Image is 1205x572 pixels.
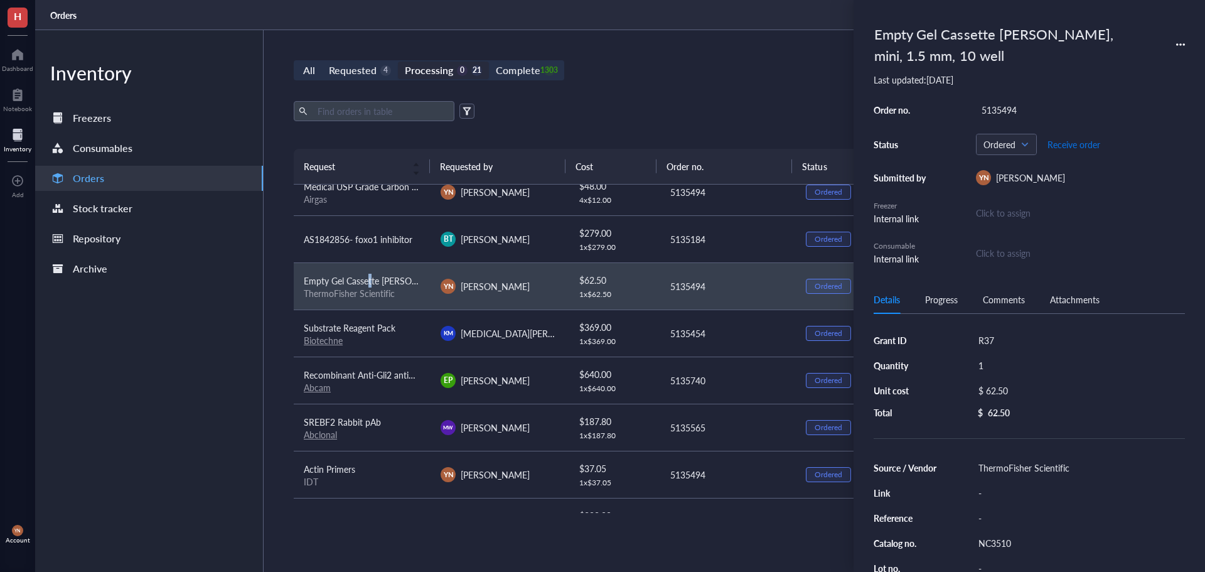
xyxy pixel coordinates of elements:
[659,451,796,498] td: 5135494
[1050,293,1100,306] div: Attachments
[973,459,1185,477] div: ThermoFisher Scientific
[461,468,530,481] span: [PERSON_NAME]
[670,421,786,434] div: 5135565
[659,310,796,357] td: 5135454
[304,428,337,441] a: Abclonal
[304,274,538,287] span: Empty Gel Cassette [PERSON_NAME], mini, 1.5 mm, 10 well
[544,65,555,76] div: 1303
[380,65,391,76] div: 4
[973,509,1185,527] div: -
[973,357,1185,374] div: 1
[815,328,842,338] div: Ordered
[304,369,463,381] span: Recombinant Anti-Gli2 antibody [9HCLC]
[874,512,938,524] div: Reference
[978,407,983,418] div: $
[313,102,449,121] input: Find orders in table
[579,179,650,193] div: $ 48.00
[4,145,31,153] div: Inventory
[659,357,796,404] td: 5135740
[874,74,1185,85] div: Last updated: [DATE]
[815,187,842,197] div: Ordered
[670,279,786,293] div: 5135494
[1047,134,1101,154] button: Receive order
[35,196,263,221] a: Stock tracker
[659,168,796,215] td: 5135494
[303,62,315,79] div: All
[457,65,468,76] div: 0
[670,232,786,246] div: 5135184
[656,149,793,184] th: Order no.
[815,470,842,480] div: Ordered
[925,293,958,306] div: Progress
[579,384,650,394] div: 1 x $ 640.00
[304,159,405,173] span: Request
[304,288,420,299] div: ThermoFisher Scientific
[670,326,786,340] div: 5135454
[670,468,786,482] div: 5135494
[659,262,796,310] td: 5135494
[874,293,900,306] div: Details
[35,226,263,251] a: Repository
[35,60,263,85] div: Inventory
[2,45,33,72] a: Dashboard
[443,424,453,431] span: MW
[443,281,453,291] span: YN
[73,260,107,278] div: Archive
[815,375,842,386] div: Ordered
[565,149,656,184] th: Cost
[304,381,331,394] a: Abcam
[461,280,530,293] span: [PERSON_NAME]
[874,240,930,252] div: Consumable
[304,193,420,205] div: Airgas
[73,170,104,187] div: Orders
[496,62,540,79] div: Complete
[973,534,1185,552] div: NC3510
[579,195,650,205] div: 4 x $ 12.00
[444,234,453,245] span: BT
[14,8,21,24] span: H
[579,242,650,252] div: 1 x $ 279.00
[976,101,1185,119] div: 5135494
[329,62,377,79] div: Requested
[461,327,599,340] span: [MEDICAL_DATA][PERSON_NAME]
[579,461,650,475] div: $ 37.05
[874,172,930,183] div: Submitted by
[815,281,842,291] div: Ordered
[304,476,420,487] div: IDT
[874,252,930,266] div: Internal link
[443,469,453,480] span: YN
[73,109,111,127] div: Freezers
[579,320,650,334] div: $ 369.00
[874,200,930,212] div: Freezer
[874,462,938,473] div: Source / Vendor
[304,334,343,347] a: Biotechne
[294,60,564,80] div: segmented control
[73,200,132,217] div: Stock tracker
[869,20,1132,69] div: Empty Gel Cassette [PERSON_NAME], mini, 1.5 mm, 10 well
[4,125,31,153] a: Inventory
[304,510,592,522] span: Spark Red™ 718 anti-mouse CD45RB (Flexi-[MEDICAL_DATA]™) Antibody
[579,509,650,522] div: $ 288.00
[988,407,1010,418] div: 62.50
[6,536,30,544] div: Account
[12,191,24,198] div: Add
[304,416,381,428] span: SREBF2 Rabbit pAb
[461,421,530,434] span: [PERSON_NAME]
[579,478,650,488] div: 1 x $ 37.05
[444,328,453,337] span: KM
[976,246,1031,260] div: Click to assign
[3,105,32,112] div: Notebook
[471,65,482,76] div: 21
[579,414,650,428] div: $ 187.80
[976,206,1185,220] div: Click to assign
[579,431,650,441] div: 1 x $ 187.80
[304,180,557,193] span: Medical USP Grade Carbon Dioxide, 50 Pound Cylinder, CGA-320
[659,404,796,451] td: 5135565
[996,171,1065,184] span: [PERSON_NAME]
[659,215,796,262] td: 5135184
[461,233,530,246] span: [PERSON_NAME]
[35,256,263,281] a: Archive
[444,375,453,386] span: EP
[815,234,842,244] div: Ordered
[304,233,412,246] span: AS1842856- foxo1 inhibitor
